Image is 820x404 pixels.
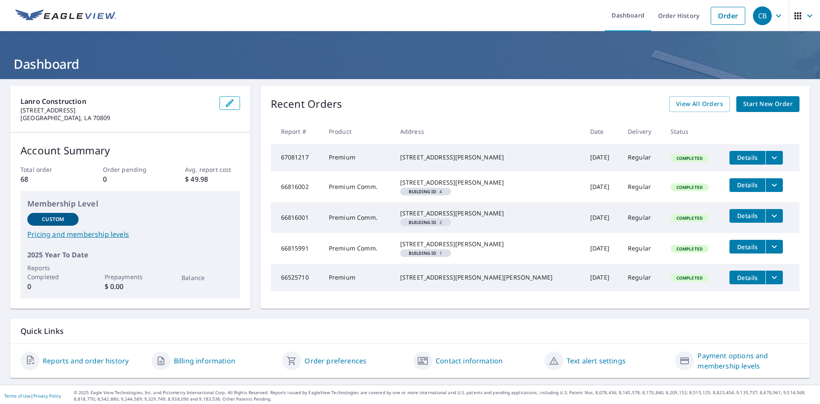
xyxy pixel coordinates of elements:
img: EV Logo [15,9,116,22]
button: detailsBtn-66815991 [729,240,765,254]
a: Reports and order history [43,356,129,366]
th: Status [664,119,723,144]
p: Custom [42,215,64,223]
span: Completed [671,184,708,190]
button: detailsBtn-66525710 [729,271,765,284]
span: Start New Order [743,99,793,109]
td: Regular [621,171,664,202]
td: Premium [322,264,393,291]
span: 4 [404,189,448,194]
a: Contact information [436,356,503,366]
p: 0 [103,174,158,184]
span: Details [735,243,760,251]
a: Pricing and membership levels [27,229,233,239]
span: 2 [404,220,448,224]
button: filesDropdownBtn-67081217 [765,151,783,165]
th: Product [322,119,393,144]
p: | [4,393,61,398]
th: Date [583,119,621,144]
div: CB [753,6,772,25]
td: Premium [322,144,393,171]
span: View All Orders [676,99,723,109]
span: Details [735,181,760,189]
p: Membership Level [27,198,233,209]
p: [STREET_ADDRESS] [20,106,213,114]
td: Regular [621,233,664,264]
th: Report # [271,119,322,144]
span: Completed [671,215,708,221]
p: Recent Orders [271,96,343,112]
p: 2025 Year To Date [27,250,233,260]
td: Premium Comm. [322,171,393,202]
th: Delivery [621,119,664,144]
p: Prepayments [105,272,156,281]
p: Lanro Construction [20,96,213,106]
a: Text alert settings [567,356,626,366]
a: Order [711,7,745,25]
p: Order pending [103,165,158,174]
td: 67081217 [271,144,322,171]
span: Completed [671,246,708,252]
th: Address [393,119,583,144]
a: View All Orders [669,96,730,112]
td: Regular [621,202,664,233]
span: Details [735,212,760,220]
td: Premium Comm. [322,202,393,233]
td: Regular [621,264,664,291]
a: Terms of Use [4,393,31,399]
td: [DATE] [583,144,621,171]
em: Building ID [409,220,436,224]
a: Privacy Policy [33,393,61,399]
p: 68 [20,174,75,184]
span: 1 [404,251,448,255]
div: [STREET_ADDRESS][PERSON_NAME] [400,240,577,248]
span: Details [735,153,760,162]
em: Building ID [409,189,436,194]
div: [STREET_ADDRESS][PERSON_NAME] [400,178,577,187]
td: 66816002 [271,171,322,202]
td: 66816001 [271,202,322,233]
div: [STREET_ADDRESS][PERSON_NAME] [400,209,577,218]
h1: Dashboard [10,55,810,73]
td: Regular [621,144,664,171]
a: Billing information [174,356,235,366]
a: Payment options and membership levels [697,351,799,371]
div: [STREET_ADDRESS][PERSON_NAME][PERSON_NAME] [400,273,577,282]
td: [DATE] [583,171,621,202]
td: [DATE] [583,202,621,233]
button: filesDropdownBtn-66815991 [765,240,783,254]
em: Building ID [409,251,436,255]
span: Completed [671,275,708,281]
button: detailsBtn-66816002 [729,178,765,192]
p: Reports Completed [27,263,79,281]
button: filesDropdownBtn-66525710 [765,271,783,284]
button: filesDropdownBtn-66816002 [765,178,783,192]
p: Balance [182,273,233,282]
div: [STREET_ADDRESS][PERSON_NAME] [400,153,577,162]
td: 66815991 [271,233,322,264]
td: Premium Comm. [322,233,393,264]
a: Order preferences [305,356,366,366]
p: Quick Links [20,326,799,336]
p: [GEOGRAPHIC_DATA], LA 70809 [20,114,213,122]
button: filesDropdownBtn-66816001 [765,209,783,223]
span: Completed [671,155,708,161]
button: detailsBtn-67081217 [729,151,765,165]
p: $ 0.00 [105,281,156,292]
button: detailsBtn-66816001 [729,209,765,223]
td: 66525710 [271,264,322,291]
p: 0 [27,281,79,292]
p: Account Summary [20,143,240,158]
p: Avg. report cost [185,165,240,174]
p: Total order [20,165,75,174]
a: Start New Order [736,96,799,112]
span: Details [735,274,760,282]
p: $ 49.98 [185,174,240,184]
td: [DATE] [583,233,621,264]
p: © 2025 Eagle View Technologies, Inc. and Pictometry International Corp. All Rights Reserved. Repo... [74,389,816,402]
td: [DATE] [583,264,621,291]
